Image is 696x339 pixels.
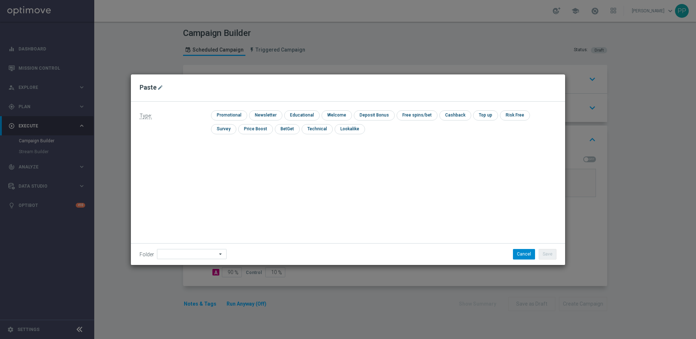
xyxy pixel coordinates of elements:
[157,83,166,92] button: mode_edit
[539,249,556,259] button: Save
[513,249,535,259] button: Cancel
[140,252,154,258] label: Folder
[157,85,163,90] i: mode_edit
[140,83,157,92] h2: Paste
[140,113,152,119] span: Type:
[217,249,224,259] i: arrow_drop_down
